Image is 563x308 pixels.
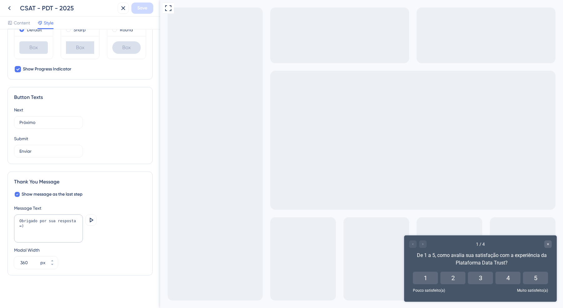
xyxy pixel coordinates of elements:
span: Show message as the last step [22,191,83,198]
div: Next [14,106,146,114]
div: px [40,259,45,266]
div: Message Text [14,204,146,212]
div: Modal Width [14,246,58,254]
div: Button Texts [14,94,146,101]
label: Round [120,26,133,33]
div: Thank You Message [14,178,146,186]
button: px [47,256,58,263]
div: Box [19,41,48,54]
label: Default [27,26,42,33]
div: Submit [14,135,146,142]
div: Box [66,41,94,54]
textarea: Obrigado por sua resposta =) [14,214,83,243]
button: Save [131,3,153,14]
input: Type the value [19,148,78,155]
span: Save [137,4,147,12]
span: Style [44,19,53,27]
input: Type the value [19,119,78,126]
label: Sharp [74,26,86,33]
input: px [20,259,39,266]
div: CSAT - PDT - 2025 [20,4,115,13]
iframe: UserGuiding Survey [244,235,397,302]
span: Content [14,19,30,27]
div: Box [112,41,141,54]
span: Show Progress Indicator [23,65,71,73]
button: px [47,263,58,269]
